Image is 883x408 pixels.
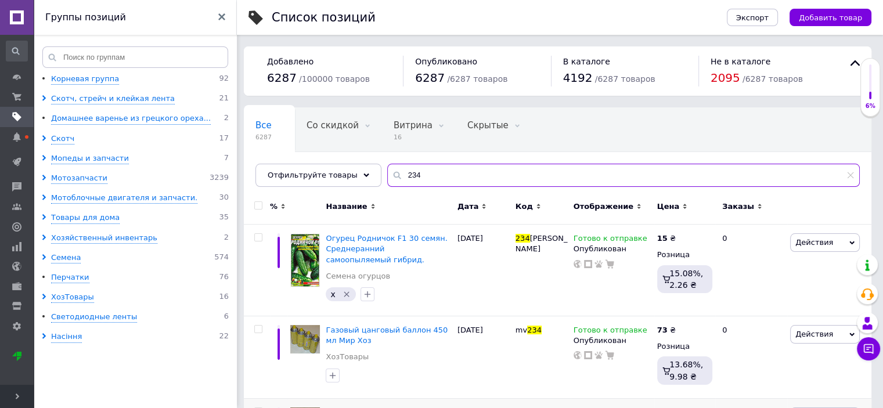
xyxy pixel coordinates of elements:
img: Газовый цанговый баллон 450 мл Мир Хоз [290,325,320,353]
span: 6287 [415,71,445,85]
span: 35 [219,212,229,223]
span: Отображение [574,201,633,212]
span: х [330,290,335,299]
div: Список позиций [272,12,376,24]
div: ₴ [657,233,676,244]
div: Скотч, стрейч и клейкая лента [51,93,175,104]
span: Код [516,201,533,212]
span: 234 [516,234,530,243]
button: Добавить товар [790,9,871,26]
div: Розница [657,341,712,352]
div: Семена [51,252,81,263]
span: mv [516,326,527,334]
div: 0 [715,316,787,399]
div: Товары для дома [51,212,120,223]
span: Цена [657,201,680,212]
div: Мотоблочные двигателя и запчасти. [51,193,197,204]
b: 15 [657,234,668,243]
span: 16 [219,292,229,303]
span: Дата [457,201,479,212]
span: Экспорт [736,13,769,22]
div: ХозТовары [51,292,94,303]
span: Со скидкой [307,120,359,131]
span: Действия [795,330,833,338]
span: Все [255,120,272,131]
span: 21 [219,93,229,104]
span: 30 [219,193,229,204]
button: Чат с покупателем [857,337,880,360]
div: 6% [861,102,880,110]
span: / 6287 товаров [595,74,655,84]
span: 2 [224,233,229,244]
span: 234 [527,326,542,334]
span: Витрина [394,120,433,131]
div: Домашнее варенье из грецкого ореха... [51,113,211,124]
div: Опубликован [574,244,651,254]
span: 574 [214,252,229,263]
span: Не в каталоге [711,57,771,66]
div: [DATE] [455,225,513,316]
span: Опубликованные [255,164,334,175]
span: / 6287 товаров [447,74,507,84]
div: Мопеды и запчасти [51,153,129,164]
span: Опубликовано [415,57,477,66]
span: Готово к отправке [574,326,647,338]
div: Корневая группа [51,74,119,85]
div: 0 [715,225,787,316]
div: ₴ [657,325,676,335]
span: Готово к отправке [574,234,647,246]
span: Добавлено [267,57,313,66]
span: 2095 [711,71,740,85]
span: 3239 [210,173,229,184]
span: 16 [394,133,433,142]
img: Огурец Родничок F1 30 семян. Среднеранний самоопыляемый гибрид. [290,233,320,287]
span: 15.08%, 2.26 ₴ [669,269,703,290]
input: Поиск по группам [42,46,228,68]
a: Семена огурцов [326,271,390,281]
span: [PERSON_NAME] [516,234,568,253]
span: 6287 [255,133,272,142]
span: 76 [219,272,229,283]
span: В каталоге [563,57,610,66]
span: 6 [224,312,229,323]
span: Отфильтруйте товары [268,171,358,179]
span: 4192 [563,71,593,85]
span: Действия [795,238,833,247]
a: ХозТовары [326,352,369,362]
div: Мотозапчасти [51,173,107,184]
span: / 100000 товаров [299,74,370,84]
div: Светодиодные ленты [51,312,137,323]
a: Огурец Родничок F1 30 семян. Среднеранний самоопыляемый гибрид. [326,234,447,263]
div: Хозяйственный инвентарь [51,233,157,244]
b: 73 [657,326,668,334]
span: Добавить товар [799,13,862,22]
div: [DATE] [455,316,513,399]
span: % [270,201,277,212]
button: Экспорт [727,9,778,26]
div: Насіння [51,331,82,342]
span: / 6287 товаров [743,74,803,84]
div: Опубликован [574,335,651,346]
span: Заказы [722,201,754,212]
span: 17 [219,133,229,145]
input: Поиск по названию позиции, артикулу и поисковым запросам [387,164,860,187]
span: 7 [224,153,229,164]
span: 6287 [267,71,297,85]
svg: Удалить метку [342,290,351,299]
span: 22 [219,331,229,342]
span: Название [326,201,367,212]
a: Газовый цанговый баллон 450 мл Мир Хоз [326,326,448,345]
div: Розница [657,250,712,260]
span: Скрытые [467,120,509,131]
span: 13.68%, 9.98 ₴ [669,360,703,381]
span: 92 [219,74,229,85]
div: Перчатки [51,272,89,283]
div: Скотч [51,133,74,145]
span: 2 [224,113,229,124]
